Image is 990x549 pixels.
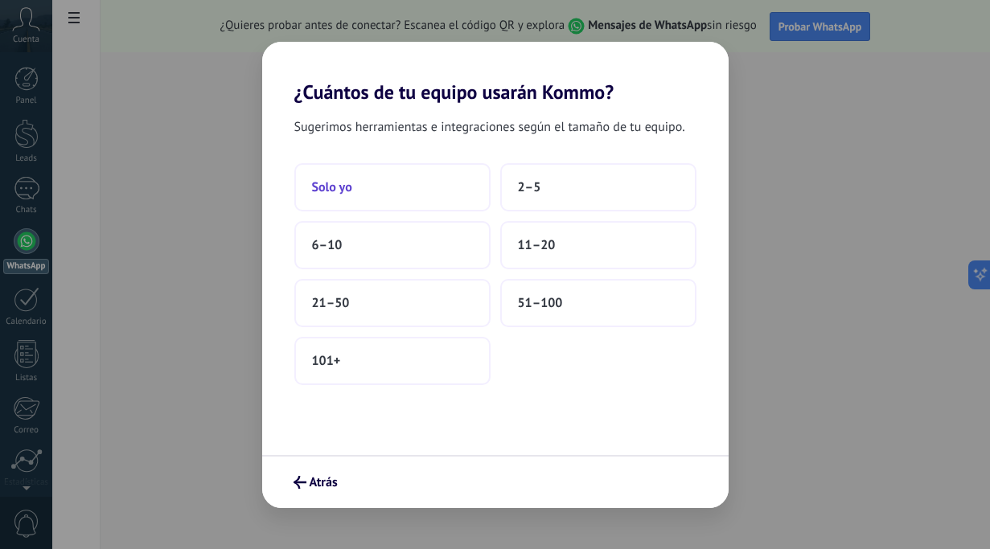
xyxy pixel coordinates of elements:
[310,477,338,488] span: Atrás
[500,221,696,269] button: 11–20
[294,163,491,211] button: Solo yo
[500,279,696,327] button: 51–100
[518,295,563,311] span: 51–100
[518,237,556,253] span: 11–20
[312,295,350,311] span: 21–50
[294,221,491,269] button: 6–10
[500,163,696,211] button: 2–5
[312,237,343,253] span: 6–10
[294,279,491,327] button: 21–50
[518,179,541,195] span: 2–5
[294,117,685,137] span: Sugerimos herramientas e integraciones según el tamaño de tu equipo.
[286,469,345,496] button: Atrás
[294,337,491,385] button: 101+
[312,179,352,195] span: Solo yo
[312,353,341,369] span: 101+
[262,42,729,104] h2: ¿Cuántos de tu equipo usarán Kommo?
